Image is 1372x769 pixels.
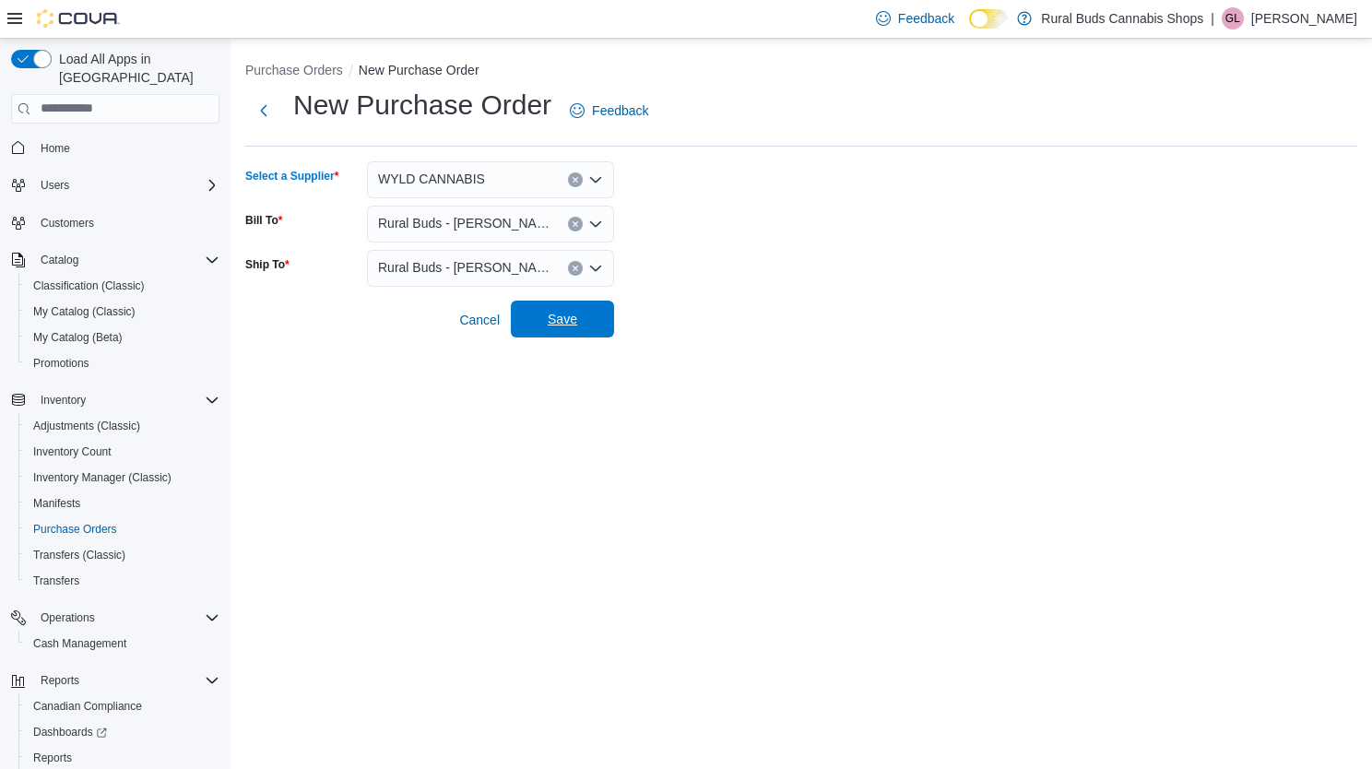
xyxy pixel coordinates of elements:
[588,172,603,187] button: Open list of options
[33,496,80,511] span: Manifests
[459,311,500,329] span: Cancel
[18,273,227,299] button: Classification (Classic)
[33,669,219,692] span: Reports
[1225,7,1240,30] span: GL
[26,275,219,297] span: Classification (Classic)
[26,301,143,323] a: My Catalog (Classic)
[898,9,954,28] span: Feedback
[4,387,227,413] button: Inventory
[245,213,282,228] label: Bill To
[18,693,227,719] button: Canadian Compliance
[511,301,614,337] button: Save
[33,356,89,371] span: Promotions
[33,212,101,234] a: Customers
[588,217,603,231] button: Open list of options
[969,29,970,30] span: Dark Mode
[26,467,179,489] a: Inventory Manager (Classic)
[969,9,1008,29] input: Dark Mode
[41,253,78,267] span: Catalog
[26,695,149,717] a: Canadian Compliance
[26,633,134,655] a: Cash Management
[33,389,219,411] span: Inventory
[26,747,219,769] span: Reports
[568,172,583,187] button: Clear input
[33,304,136,319] span: My Catalog (Classic)
[18,350,227,376] button: Promotions
[4,209,227,236] button: Customers
[26,326,219,349] span: My Catalog (Beta)
[41,216,94,231] span: Customers
[18,491,227,516] button: Manifests
[18,719,227,745] a: Dashboards
[41,673,79,688] span: Reports
[18,516,227,542] button: Purchase Orders
[26,441,119,463] a: Inventory Count
[26,518,219,540] span: Purchase Orders
[245,257,290,272] label: Ship To
[41,178,69,193] span: Users
[33,389,93,411] button: Inventory
[33,278,145,293] span: Classification (Classic)
[33,522,117,537] span: Purchase Orders
[26,415,148,437] a: Adjustments (Classic)
[26,326,130,349] a: My Catalog (Beta)
[33,249,219,271] span: Catalog
[18,631,227,657] button: Cash Management
[245,61,1357,83] nav: An example of EuiBreadcrumbs
[568,261,583,276] button: Clear input
[18,465,227,491] button: Inventory Manager (Classic)
[33,211,219,234] span: Customers
[26,518,124,540] a: Purchase Orders
[33,669,87,692] button: Reports
[18,299,227,325] button: My Catalog (Classic)
[33,607,219,629] span: Operations
[26,695,219,717] span: Canadian Compliance
[588,261,603,276] button: Open list of options
[33,444,112,459] span: Inventory Count
[33,470,171,485] span: Inventory Manager (Classic)
[33,699,142,714] span: Canadian Compliance
[33,607,102,629] button: Operations
[41,393,86,408] span: Inventory
[37,9,120,28] img: Cova
[1211,7,1214,30] p: |
[1251,7,1357,30] p: [PERSON_NAME]
[33,548,125,562] span: Transfers (Classic)
[26,415,219,437] span: Adjustments (Classic)
[245,169,338,183] label: Select a Supplier
[378,168,485,190] span: WYLD CANNABIS
[245,63,343,77] button: Purchase Orders
[33,249,86,271] button: Catalog
[378,212,550,234] span: Rural Buds - [PERSON_NAME]
[18,542,227,568] button: Transfers (Classic)
[18,439,227,465] button: Inventory Count
[41,141,70,156] span: Home
[452,302,507,338] button: Cancel
[245,92,282,129] button: Next
[18,413,227,439] button: Adjustments (Classic)
[33,330,123,345] span: My Catalog (Beta)
[18,325,227,350] button: My Catalog (Beta)
[26,492,88,515] a: Manifests
[1222,7,1244,30] div: Ginette Lucier
[4,668,227,693] button: Reports
[33,136,219,160] span: Home
[33,174,77,196] button: Users
[26,352,97,374] a: Promotions
[26,633,219,655] span: Cash Management
[4,605,227,631] button: Operations
[548,310,577,328] span: Save
[26,275,152,297] a: Classification (Classic)
[562,92,656,129] a: Feedback
[26,441,219,463] span: Inventory Count
[26,352,219,374] span: Promotions
[26,492,219,515] span: Manifests
[33,137,77,160] a: Home
[378,256,550,278] span: Rural Buds - [PERSON_NAME]
[52,50,219,87] span: Load All Apps in [GEOGRAPHIC_DATA]
[26,301,219,323] span: My Catalog (Classic)
[1041,7,1203,30] p: Rural Buds Cannabis Shops
[359,63,479,77] button: New Purchase Order
[26,570,87,592] a: Transfers
[33,574,79,588] span: Transfers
